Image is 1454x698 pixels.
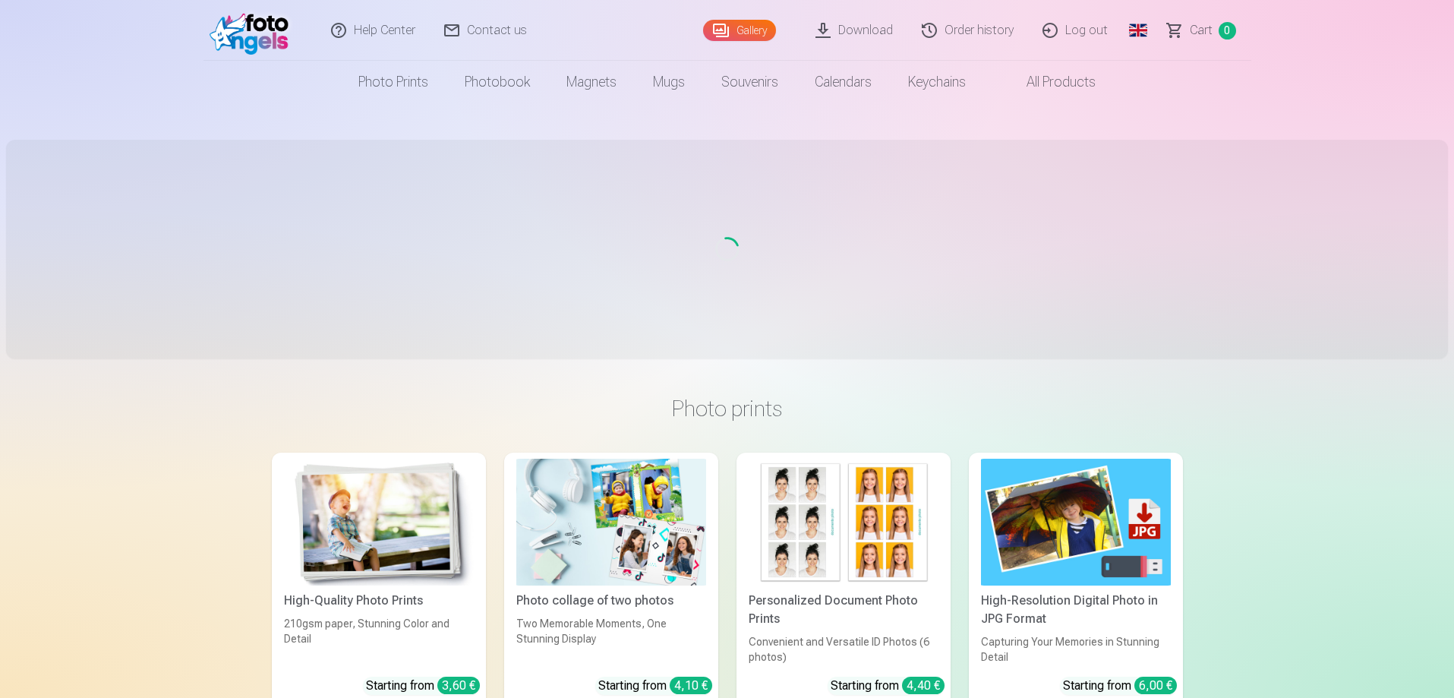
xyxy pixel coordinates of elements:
[703,20,776,41] a: Gallery
[1190,21,1213,39] span: Сart
[975,634,1177,665] div: Capturing Your Memories in Stunning Detail
[670,677,712,694] div: 4,10 €
[831,677,945,695] div: Starting from
[366,677,480,695] div: Starting from
[284,459,474,586] img: High-Quality Photo Prints
[975,592,1177,628] div: High-Resolution Digital Photo in JPG Format
[284,395,1171,422] h3: Photo prints
[446,61,548,103] a: Photobook
[749,459,938,586] img: Personalized Document Photo Prints
[437,677,480,694] div: 3,60 €
[516,459,706,586] img: Photo collage of two photos
[984,61,1114,103] a: All products
[743,592,945,628] div: Personalized Document Photo Prints
[1134,677,1177,694] div: 6,00 €
[278,616,480,665] div: 210gsm paper, Stunning Color and Detail
[890,61,984,103] a: Keychains
[278,592,480,610] div: High-Quality Photo Prints
[340,61,446,103] a: Photo prints
[548,61,635,103] a: Magnets
[510,616,712,665] div: Two Memorable Moments, One Stunning Display
[635,61,703,103] a: Mugs
[981,459,1171,586] img: High-Resolution Digital Photo in JPG Format
[598,677,712,695] div: Starting from
[210,6,297,55] img: /fa1
[902,677,945,694] div: 4,40 €
[1219,22,1236,39] span: 0
[743,634,945,665] div: Convenient and Versatile ID Photos (6 photos)
[510,592,712,610] div: Photo collage of two photos
[796,61,890,103] a: Calendars
[1063,677,1177,695] div: Starting from
[703,61,796,103] a: Souvenirs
